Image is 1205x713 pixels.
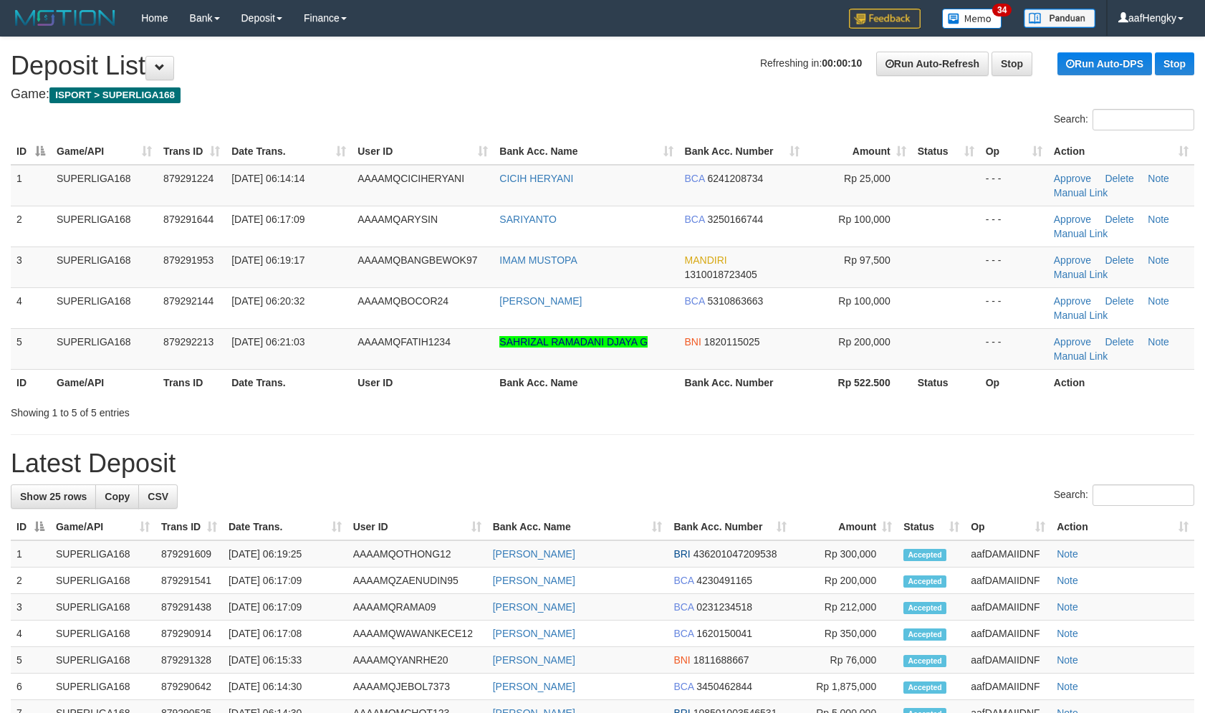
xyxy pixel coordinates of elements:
[693,654,749,666] span: Copy 1811688667 to clipboard
[965,594,1051,621] td: aafDAMAIIDNF
[1057,52,1152,75] a: Run Auto-DPS
[1054,173,1091,184] a: Approve
[673,681,693,692] span: BCA
[679,369,805,396] th: Bank Acc. Number
[11,7,120,29] img: MOTION_logo.png
[163,214,213,225] span: 879291644
[499,254,577,266] a: IMAM MUSTOPA
[1093,109,1194,130] input: Search:
[223,594,347,621] td: [DATE] 06:17:09
[1057,575,1078,586] a: Note
[965,514,1051,540] th: Op: activate to sort column ascending
[693,548,777,560] span: Copy 436201047209538 to clipboard
[231,336,304,348] span: [DATE] 06:21:03
[673,628,693,639] span: BCA
[1057,628,1078,639] a: Note
[231,214,304,225] span: [DATE] 06:17:09
[1054,254,1091,266] a: Approve
[223,647,347,674] td: [DATE] 06:15:33
[1057,601,1078,613] a: Note
[11,568,50,594] td: 2
[898,514,965,540] th: Status: activate to sort column ascending
[673,575,693,586] span: BCA
[1054,269,1108,280] a: Manual Link
[685,336,701,348] span: BNI
[760,57,862,69] span: Refreshing in:
[912,369,980,396] th: Status
[11,52,1194,80] h1: Deposit List
[980,206,1048,247] td: - - -
[155,514,223,540] th: Trans ID: activate to sort column ascending
[822,57,862,69] strong: 00:00:10
[980,247,1048,287] td: - - -
[50,540,155,568] td: SUPERLIGA168
[352,138,494,165] th: User ID: activate to sort column ascending
[493,681,575,692] a: [PERSON_NAME]
[792,540,898,568] td: Rp 300,000
[50,568,155,594] td: SUPERLIGA168
[155,540,223,568] td: 879291609
[903,681,946,694] span: Accepted
[1148,295,1169,307] a: Note
[707,295,763,307] span: Copy 5310863663 to clipboard
[673,654,690,666] span: BNI
[992,4,1012,16] span: 34
[685,173,705,184] span: BCA
[352,369,494,396] th: User ID
[965,568,1051,594] td: aafDAMAIIDNF
[11,287,51,328] td: 4
[347,514,487,540] th: User ID: activate to sort column ascending
[965,540,1051,568] td: aafDAMAIIDNF
[163,254,213,266] span: 879291953
[493,548,575,560] a: [PERSON_NAME]
[1057,548,1078,560] a: Note
[50,621,155,647] td: SUPERLIGA168
[50,514,155,540] th: Game/API: activate to sort column ascending
[357,254,477,266] span: AAAAMQBANGBEWOK97
[51,165,158,206] td: SUPERLIGA168
[792,647,898,674] td: Rp 76,000
[980,328,1048,369] td: - - -
[980,165,1048,206] td: - - -
[493,575,575,586] a: [PERSON_NAME]
[11,621,50,647] td: 4
[231,254,304,266] span: [DATE] 06:19:17
[105,491,130,502] span: Copy
[11,206,51,247] td: 2
[51,138,158,165] th: Game/API: activate to sort column ascending
[11,594,50,621] td: 3
[903,602,946,614] span: Accepted
[20,491,87,502] span: Show 25 rows
[679,138,805,165] th: Bank Acc. Number: activate to sort column ascending
[668,514,792,540] th: Bank Acc. Number: activate to sort column ascending
[1054,350,1108,362] a: Manual Link
[673,548,690,560] span: BRI
[493,601,575,613] a: [PERSON_NAME]
[805,369,912,396] th: Rp 522.500
[1024,9,1095,28] img: panduan.png
[158,138,226,165] th: Trans ID: activate to sort column ascending
[494,138,678,165] th: Bank Acc. Name: activate to sort column ascending
[11,369,51,396] th: ID
[912,138,980,165] th: Status: activate to sort column ascending
[1057,654,1078,666] a: Note
[11,674,50,700] td: 6
[347,647,487,674] td: AAAAMQYANRHE20
[696,628,752,639] span: Copy 1620150041 to clipboard
[1054,310,1108,321] a: Manual Link
[1054,228,1108,239] a: Manual Link
[51,328,158,369] td: SUPERLIGA168
[838,336,890,348] span: Rp 200,000
[148,491,168,502] span: CSV
[51,247,158,287] td: SUPERLIGA168
[494,369,678,396] th: Bank Acc. Name
[11,247,51,287] td: 3
[1048,138,1194,165] th: Action: activate to sort column ascending
[11,87,1194,102] h4: Game:
[155,568,223,594] td: 879291541
[50,647,155,674] td: SUPERLIGA168
[876,52,989,76] a: Run Auto-Refresh
[844,173,890,184] span: Rp 25,000
[223,674,347,700] td: [DATE] 06:14:30
[1054,484,1194,506] label: Search:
